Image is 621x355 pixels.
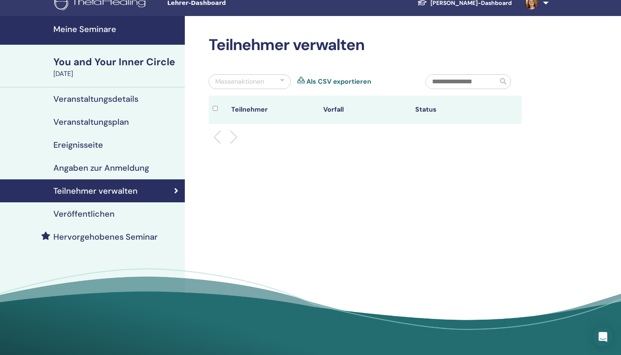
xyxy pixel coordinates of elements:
h2: Teilnehmer verwalten [209,36,522,55]
h4: Hervorgehobenes Seminar [53,232,158,242]
div: You and Your Inner Circle [53,55,180,69]
th: Teilnehmer [227,96,319,124]
h4: Angaben zur Anmeldung [53,163,149,173]
h4: Teilnehmer verwalten [53,186,138,196]
a: You and Your Inner Circle[DATE] [48,55,185,79]
th: Status [411,96,503,124]
h4: Veröffentlichen [53,209,115,219]
div: [DATE] [53,69,180,79]
div: Open Intercom Messenger [593,327,613,347]
h4: Veranstaltungsplan [53,117,129,127]
div: Massenaktionen [215,77,264,87]
h4: Meine Seminare [53,24,180,34]
a: Als CSV exportieren [306,77,371,87]
th: Vorfall [319,96,411,124]
h4: Ereignisseite [53,140,103,150]
h4: Veranstaltungsdetails [53,94,138,104]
